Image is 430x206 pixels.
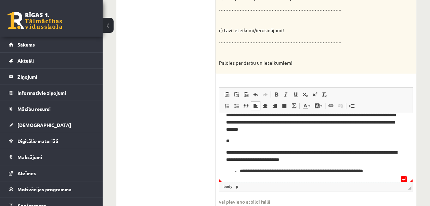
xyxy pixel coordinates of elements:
[310,90,320,99] a: Augšraksts
[9,37,94,52] a: Sākums
[219,198,413,205] span: vai pievieno atbildi failā
[219,5,379,12] p: …………………………………………………………………..
[9,69,94,85] a: Ziņojumi
[17,149,94,165] legend: Maksājumi
[232,101,241,110] a: Ievietot/noņemt sarakstu ar aizzīmēm
[219,38,379,45] p: …………………………………………………………………..
[260,90,270,99] a: Atkārtot (vadīšanas taustiņš+Y)
[17,186,71,192] span: Motivācijas programma
[219,60,379,66] p: Paldies par darbu un ieteikumiem!
[251,90,260,99] a: Atcelt (vadīšanas taustiņš+Z)
[241,101,251,110] a: Bloka citāts
[336,101,345,110] a: Atsaistīt
[300,90,310,99] a: Apakšraksts
[17,57,34,64] span: Aktuāli
[320,90,329,99] a: Noņemt stilus
[9,181,94,197] a: Motivācijas programma
[347,101,356,110] a: Ievietot lapas pārtraukumu drukai
[17,85,94,101] legend: Informatīvie ziņojumi
[291,90,300,99] a: Pasvītrojums (vadīšanas taustiņš+U)
[241,90,251,99] a: Ievietot no Worda
[9,133,94,149] a: Digitālie materiāli
[17,138,58,144] span: Digitālie materiāli
[222,101,232,110] a: Ievietot/noņemt numurētu sarakstu
[408,186,411,190] span: Mērogot
[326,101,336,110] a: Saite (vadīšanas taustiņš+K)
[251,101,260,110] a: Izlīdzināt pa kreisi
[281,90,291,99] a: Slīpraksts (vadīšanas taustiņš+I)
[17,122,71,128] span: [DEMOGRAPHIC_DATA]
[9,149,94,165] a: Maksājumi
[312,101,324,110] a: Fona krāsa
[17,69,94,85] legend: Ziņojumi
[222,90,232,99] a: Ielīmēt (vadīšanas taustiņš+V)
[9,165,94,181] a: Atzīmes
[272,90,281,99] a: Treknraksts (vadīšanas taustiņš+B)
[289,101,299,110] a: Math
[9,117,94,133] a: [DEMOGRAPHIC_DATA]
[17,41,35,48] span: Sākums
[279,101,289,110] a: Izlīdzināt malas
[219,113,413,182] iframe: Bagātinātā teksta redaktors, wiswyg-editor-user-answer-47433780588320
[9,101,94,117] a: Mācību resursi
[270,101,279,110] a: Izlīdzināt pa labi
[9,53,94,68] a: Aktuāli
[234,183,239,190] a: p elements
[222,183,234,190] a: body elements
[17,170,36,176] span: Atzīmes
[219,27,379,34] p: c) tavi ieteikumi/ierosinājumi!
[8,12,62,29] a: Rīgas 1. Tālmācības vidusskola
[17,106,51,112] span: Mācību resursi
[9,85,94,101] a: Informatīvie ziņojumi
[300,101,312,110] a: Teksta krāsa
[260,101,270,110] a: Centrēti
[232,90,241,99] a: Ievietot kā vienkāršu tekstu (vadīšanas taustiņš+pārslēgšanas taustiņš+V)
